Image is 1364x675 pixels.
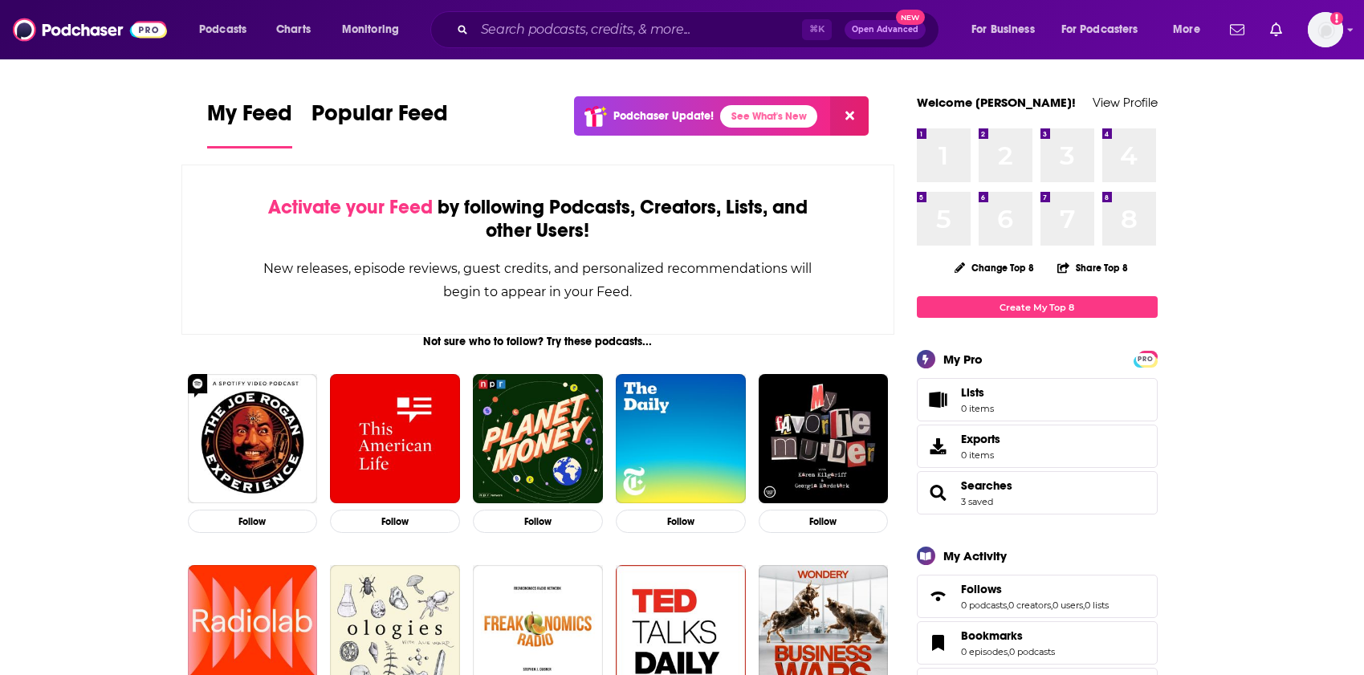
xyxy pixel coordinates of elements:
[917,471,1158,514] span: Searches
[961,385,984,400] span: Lists
[917,378,1158,421] a: Lists
[961,385,994,400] span: Lists
[960,17,1055,43] button: open menu
[961,628,1055,643] a: Bookmarks
[616,510,746,533] button: Follow
[1051,600,1053,611] span: ,
[311,100,448,148] a: Popular Feed
[1057,252,1129,283] button: Share Top 8
[1173,18,1200,41] span: More
[971,18,1035,41] span: For Business
[922,435,955,457] span: Exports
[188,17,267,43] button: open menu
[474,17,802,43] input: Search podcasts, credits, & more...
[331,17,420,43] button: open menu
[276,18,311,41] span: Charts
[917,575,1158,618] span: Follows
[1009,646,1055,657] a: 0 podcasts
[943,548,1007,563] div: My Activity
[961,432,1000,446] span: Exports
[961,403,994,414] span: 0 items
[207,100,292,136] span: My Feed
[1008,600,1051,611] a: 0 creators
[1308,12,1343,47] img: User Profile
[1085,600,1109,611] a: 0 lists
[922,388,955,411] span: Lists
[1224,16,1251,43] a: Show notifications dropdown
[181,335,895,348] div: Not sure who to follow? Try these podcasts...
[1007,600,1008,611] span: ,
[330,374,460,504] img: This American Life
[943,352,983,367] div: My Pro
[917,95,1076,110] a: Welcome [PERSON_NAME]!
[13,14,167,45] img: Podchaser - Follow, Share and Rate Podcasts
[961,449,1000,461] span: 0 items
[311,100,448,136] span: Popular Feed
[446,11,955,48] div: Search podcasts, credits, & more...
[1330,12,1343,25] svg: Add a profile image
[922,482,955,504] a: Searches
[759,510,889,533] button: Follow
[1093,95,1158,110] a: View Profile
[330,510,460,533] button: Follow
[922,632,955,654] a: Bookmarks
[917,425,1158,468] a: Exports
[917,296,1158,318] a: Create My Top 8
[922,585,955,608] a: Follows
[961,582,1109,596] a: Follows
[1008,646,1009,657] span: ,
[896,10,925,25] span: New
[342,18,399,41] span: Monitoring
[759,374,889,504] img: My Favorite Murder with Karen Kilgariff and Georgia Hardstark
[263,196,814,242] div: by following Podcasts, Creators, Lists, and other Users!
[1053,600,1083,611] a: 0 users
[1308,12,1343,47] button: Show profile menu
[961,646,1008,657] a: 0 episodes
[802,19,832,40] span: ⌘ K
[961,582,1002,596] span: Follows
[207,100,292,148] a: My Feed
[852,26,918,34] span: Open Advanced
[266,17,320,43] a: Charts
[1051,17,1162,43] button: open menu
[1162,17,1220,43] button: open menu
[613,109,714,123] p: Podchaser Update!
[616,374,746,504] img: The Daily
[1136,352,1155,364] a: PRO
[917,621,1158,665] span: Bookmarks
[473,374,603,504] img: Planet Money
[1308,12,1343,47] span: Logged in as francesca.budinoff
[961,600,1007,611] a: 0 podcasts
[845,20,926,39] button: Open AdvancedNew
[961,496,993,507] a: 3 saved
[1061,18,1138,41] span: For Podcasters
[268,195,433,219] span: Activate your Feed
[473,510,603,533] button: Follow
[961,478,1012,493] a: Searches
[199,18,246,41] span: Podcasts
[1264,16,1289,43] a: Show notifications dropdown
[263,257,814,303] div: New releases, episode reviews, guest credits, and personalized recommendations will begin to appe...
[720,105,817,128] a: See What's New
[188,374,318,504] img: The Joe Rogan Experience
[961,628,1023,643] span: Bookmarks
[945,258,1044,278] button: Change Top 8
[188,510,318,533] button: Follow
[1083,600,1085,611] span: ,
